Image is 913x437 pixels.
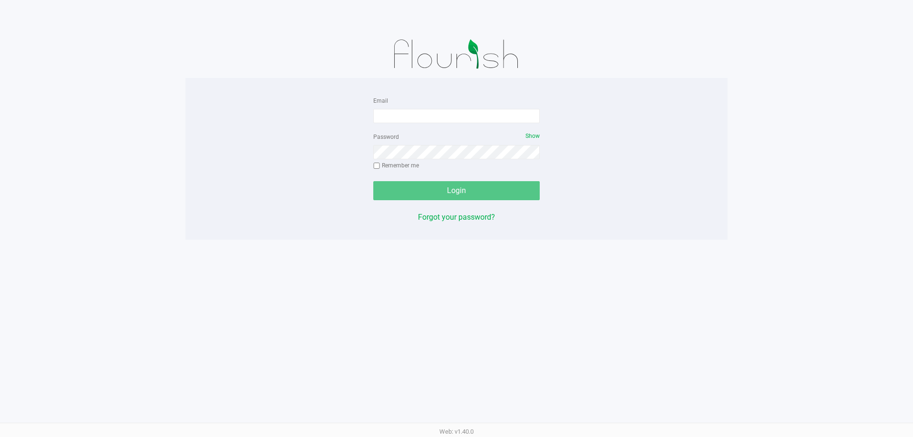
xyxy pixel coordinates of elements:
input: Remember me [373,163,380,169]
label: Password [373,133,399,141]
label: Email [373,97,388,105]
label: Remember me [373,161,419,170]
span: Show [525,133,540,139]
button: Forgot your password? [418,212,495,223]
span: Web: v1.40.0 [439,428,474,435]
